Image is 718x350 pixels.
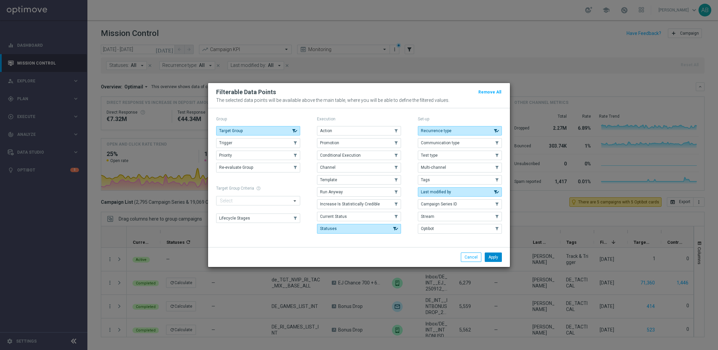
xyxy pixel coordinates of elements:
[461,252,481,262] button: Cancel
[418,126,502,135] button: Recurrence type
[320,141,339,145] span: Promotion
[485,252,502,262] button: Apply
[421,128,451,133] span: Recurrence type
[418,187,502,197] button: Last modified by
[317,126,401,135] button: Action
[418,116,502,122] p: Set-up
[219,165,253,170] span: Re-evaluate Group
[317,212,401,221] button: Current Status
[216,126,300,135] button: Target Group
[317,199,401,209] button: Increase Is Statistically Credible
[219,216,250,221] span: Lifecycle Stages
[216,186,300,191] h1: Target Group Criteria
[317,175,401,185] button: Template
[320,165,335,170] span: Channel
[216,88,276,96] h2: Filterable Data Points
[418,163,502,172] button: Multi-channel
[256,186,261,191] span: help_outline
[219,128,243,133] span: Target Group
[320,128,332,133] span: Action
[421,190,451,194] span: Last modified by
[317,224,401,233] button: Statuses
[418,151,502,160] button: Test type
[418,175,502,185] button: Tags
[320,178,337,182] span: Template
[320,214,347,219] span: Current Status
[317,116,401,122] p: Execution
[418,138,502,148] button: Communication type
[421,153,438,158] span: Test type
[216,116,300,122] p: Group
[216,163,300,172] button: Re-evaluate Group
[320,153,361,158] span: Conditional Execution
[418,224,502,233] button: Optibot
[216,98,502,103] p: The selected data points will be available above the main table, where you will be able to define...
[317,163,401,172] button: Channel
[317,187,401,197] button: Run Anyway
[421,178,430,182] span: Tags
[216,151,300,160] button: Priority
[216,138,300,148] button: Trigger
[216,213,300,223] button: Lifecycle Stages
[317,151,401,160] button: Conditional Execution
[421,214,434,219] span: Stream
[418,212,502,221] button: Stream
[219,153,232,158] span: Priority
[421,165,446,170] span: Multi-channel
[219,141,232,145] span: Trigger
[418,199,502,209] button: Campaign Series ID
[320,202,380,206] span: Increase Is Statistically Credible
[320,226,337,231] span: Statuses
[421,226,434,231] span: Optibot
[478,88,502,96] button: Remove All
[317,138,401,148] button: Promotion
[421,141,460,145] span: Communication type
[320,190,343,194] span: Run Anyway
[421,202,457,206] span: Campaign Series ID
